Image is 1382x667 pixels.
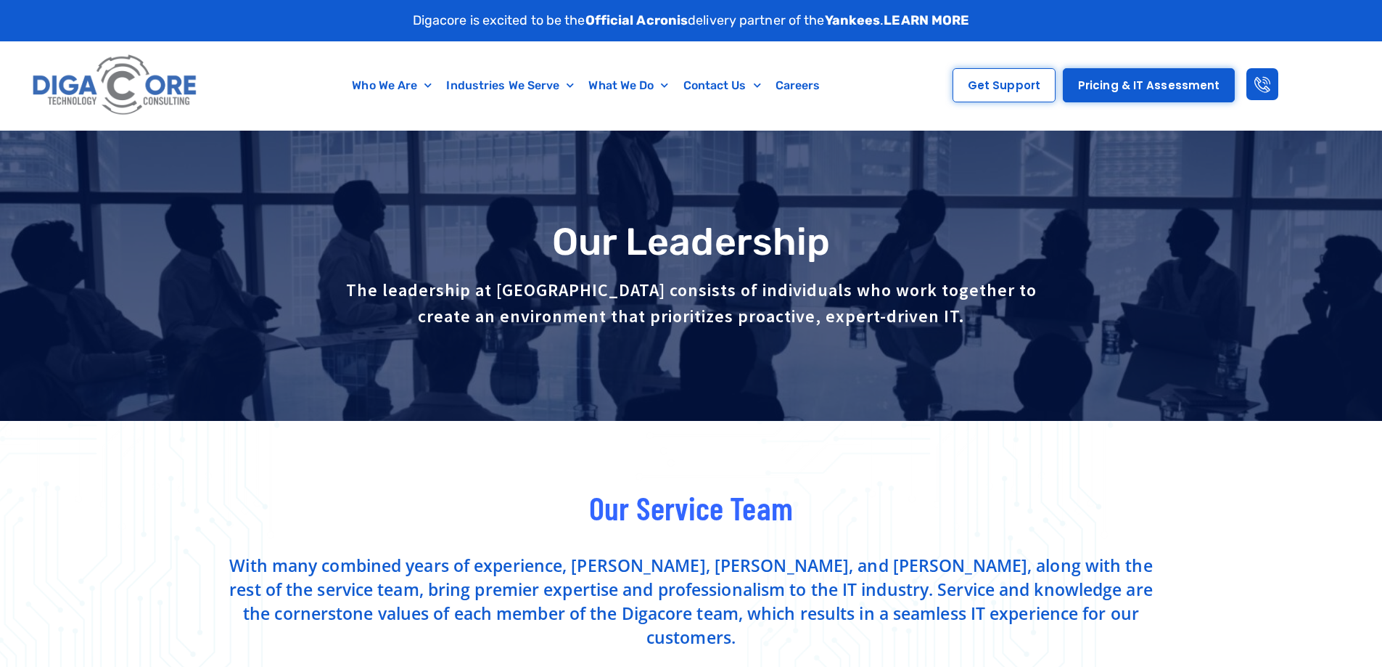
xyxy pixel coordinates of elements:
a: What We Do [581,69,675,102]
strong: Official Acronis [585,12,688,28]
img: Digacore logo 1 [28,49,202,123]
nav: Menu [272,69,901,102]
p: With many combined years of experience, [PERSON_NAME], [PERSON_NAME], and [PERSON_NAME], along wi... [227,554,1156,650]
a: LEARN MORE [884,12,969,28]
a: Get Support [953,68,1056,102]
a: Who We Are [345,69,439,102]
a: Careers [768,69,828,102]
h1: Our Leadership [227,221,1156,263]
a: Industries We Serve [439,69,581,102]
a: Pricing & IT Assessment [1063,68,1235,102]
span: Our Service Team [589,488,793,527]
p: Digacore is excited to be the delivery partner of the . [413,11,970,30]
strong: Yankees [825,12,881,28]
span: Pricing & IT Assessment [1078,80,1219,91]
p: The leadership at [GEOGRAPHIC_DATA] consists of individuals who work together to create an enviro... [343,277,1040,330]
span: Get Support [968,80,1040,91]
a: Contact Us [676,69,768,102]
